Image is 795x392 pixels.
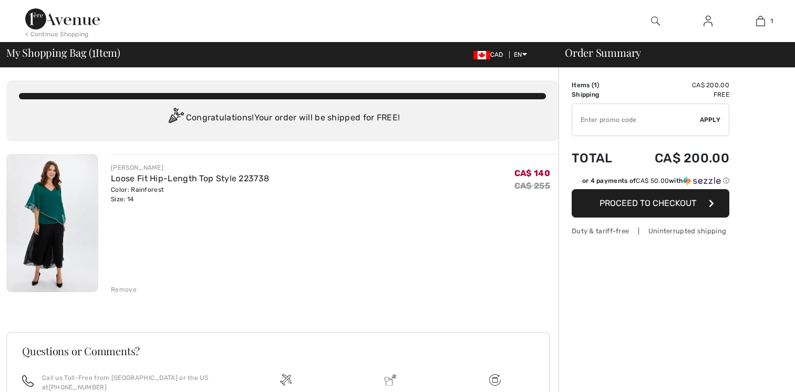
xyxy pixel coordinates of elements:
[651,15,660,27] img: search the website
[572,176,729,189] div: or 4 payments ofCA$ 50.00withSezzle Click to learn more about Sezzle
[92,45,96,58] span: 1
[695,15,721,28] a: Sign In
[627,90,729,99] td: Free
[572,226,729,236] div: Duty & tariff-free | Uninterrupted shipping
[756,15,765,27] img: My Bag
[165,108,186,129] img: Congratulation2.svg
[25,29,89,39] div: < Continue Shopping
[572,104,700,136] input: Promo code
[6,154,98,292] img: Loose Fit Hip-Length Top Style 223738
[683,176,721,185] img: Sezzle
[700,115,721,125] span: Apply
[19,108,546,129] div: Congratulations! Your order will be shipped for FREE!
[42,373,221,392] p: Call us Toll-Free from [GEOGRAPHIC_DATA] or the US at
[704,15,713,27] img: My Info
[600,198,696,208] span: Proceed to Checkout
[636,177,669,184] span: CA$ 50.00
[280,374,292,386] img: Free shipping on orders over $99
[111,285,137,294] div: Remove
[627,80,729,90] td: CA$ 200.00
[552,47,789,58] div: Order Summary
[572,90,627,99] td: Shipping
[473,51,508,58] span: CAD
[49,384,107,391] a: [PHONE_NUMBER]
[25,8,100,29] img: 1ère Avenue
[594,81,597,89] span: 1
[770,16,773,26] span: 1
[514,168,550,178] span: CA$ 140
[22,346,534,356] h3: Questions or Comments?
[6,47,120,58] span: My Shopping Bag ( Item)
[111,163,269,172] div: [PERSON_NAME]
[572,140,627,176] td: Total
[385,374,396,386] img: Delivery is a breeze since we pay the duties!
[489,374,501,386] img: Free shipping on orders over $99
[735,15,786,27] a: 1
[22,375,34,387] img: call
[111,173,269,183] a: Loose Fit Hip-Length Top Style 223738
[582,176,729,185] div: or 4 payments of with
[111,185,269,204] div: Color: Rainforest Size: 14
[514,181,550,191] s: CA$ 255
[514,51,527,58] span: EN
[473,51,490,59] img: Canadian Dollar
[572,80,627,90] td: Items ( )
[572,189,729,218] button: Proceed to Checkout
[627,140,729,176] td: CA$ 200.00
